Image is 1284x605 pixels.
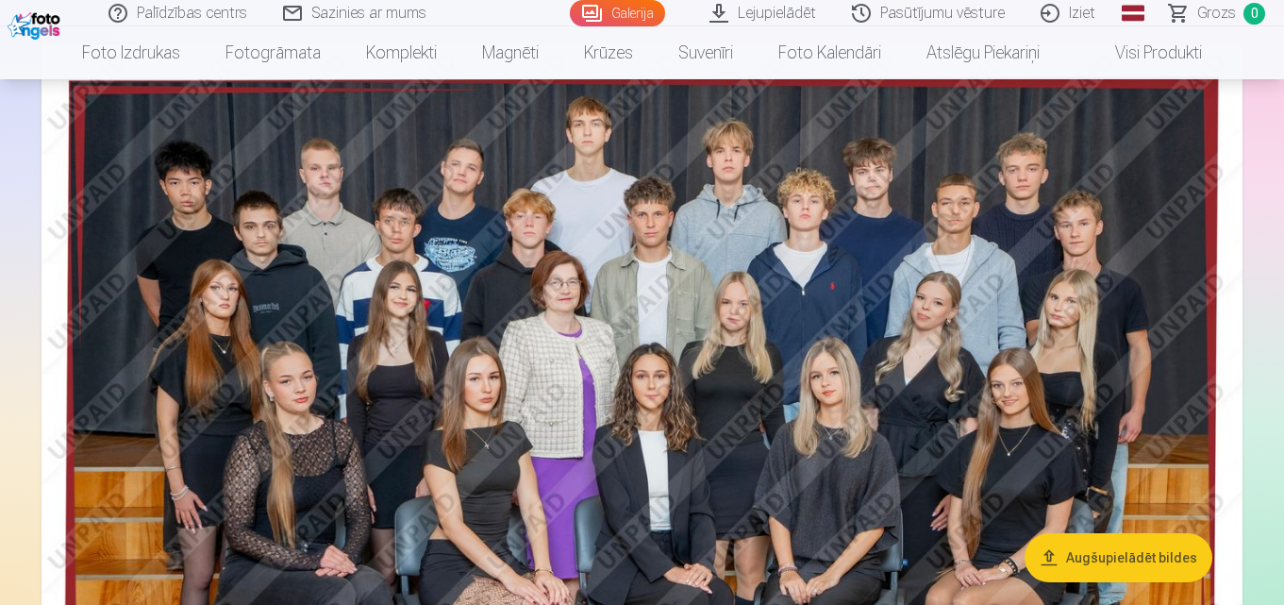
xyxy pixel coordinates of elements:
span: 0 [1243,3,1265,25]
a: Magnēti [459,26,561,79]
span: Grozs [1197,2,1236,25]
a: Atslēgu piekariņi [904,26,1062,79]
a: Krūzes [561,26,656,79]
a: Visi produkti [1062,26,1225,79]
button: Augšupielādēt bildes [1025,533,1212,582]
a: Foto kalendāri [756,26,904,79]
a: Foto izdrukas [59,26,203,79]
img: /fa1 [8,8,65,40]
a: Komplekti [343,26,459,79]
a: Suvenīri [656,26,756,79]
a: Fotogrāmata [203,26,343,79]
